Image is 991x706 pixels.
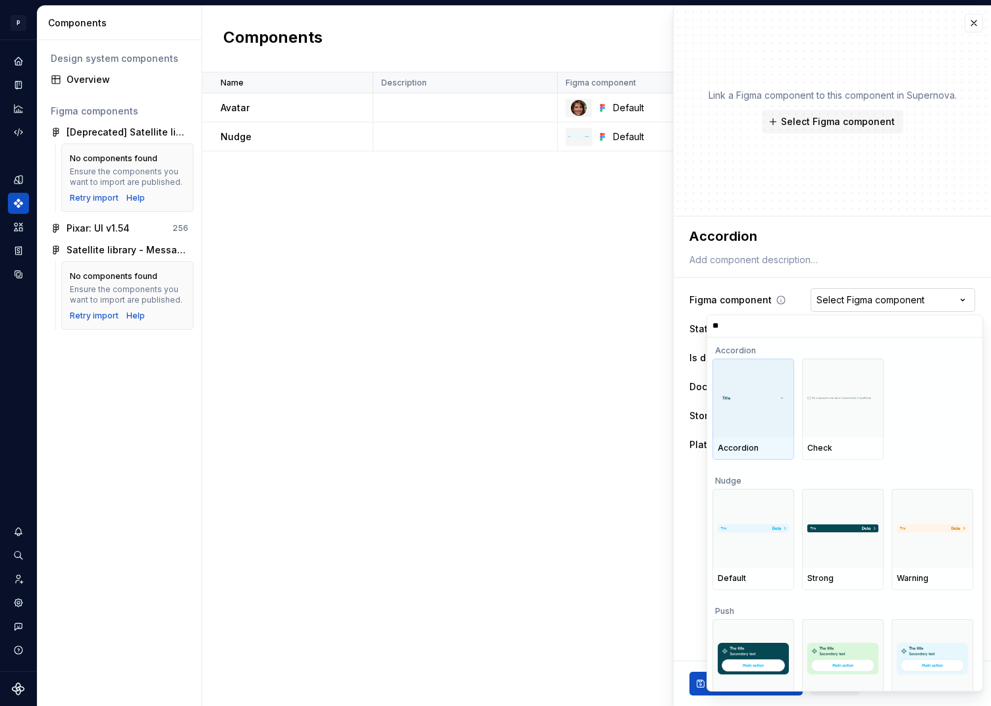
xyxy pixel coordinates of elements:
div: Accordion [712,338,973,359]
div: Accordion [718,443,789,453]
div: Nudge [712,468,973,489]
div: Push [712,598,973,619]
div: Check [807,443,878,453]
div: Strong [807,573,878,584]
div: Warning [897,573,968,584]
div: Default [718,573,789,584]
